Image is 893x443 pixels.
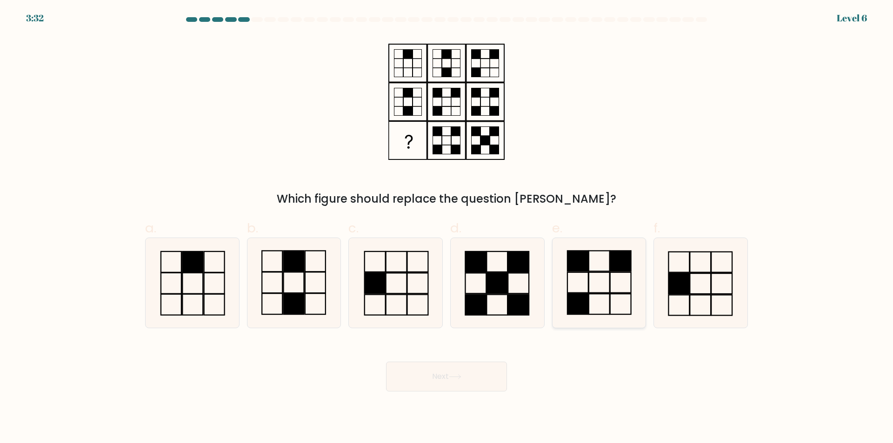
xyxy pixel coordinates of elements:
[145,219,156,237] span: a.
[151,191,742,207] div: Which figure should replace the question [PERSON_NAME]?
[450,219,461,237] span: d.
[247,219,258,237] span: b.
[26,11,44,25] div: 3:32
[348,219,359,237] span: c.
[552,219,562,237] span: e.
[837,11,867,25] div: Level 6
[653,219,660,237] span: f.
[386,362,507,391] button: Next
